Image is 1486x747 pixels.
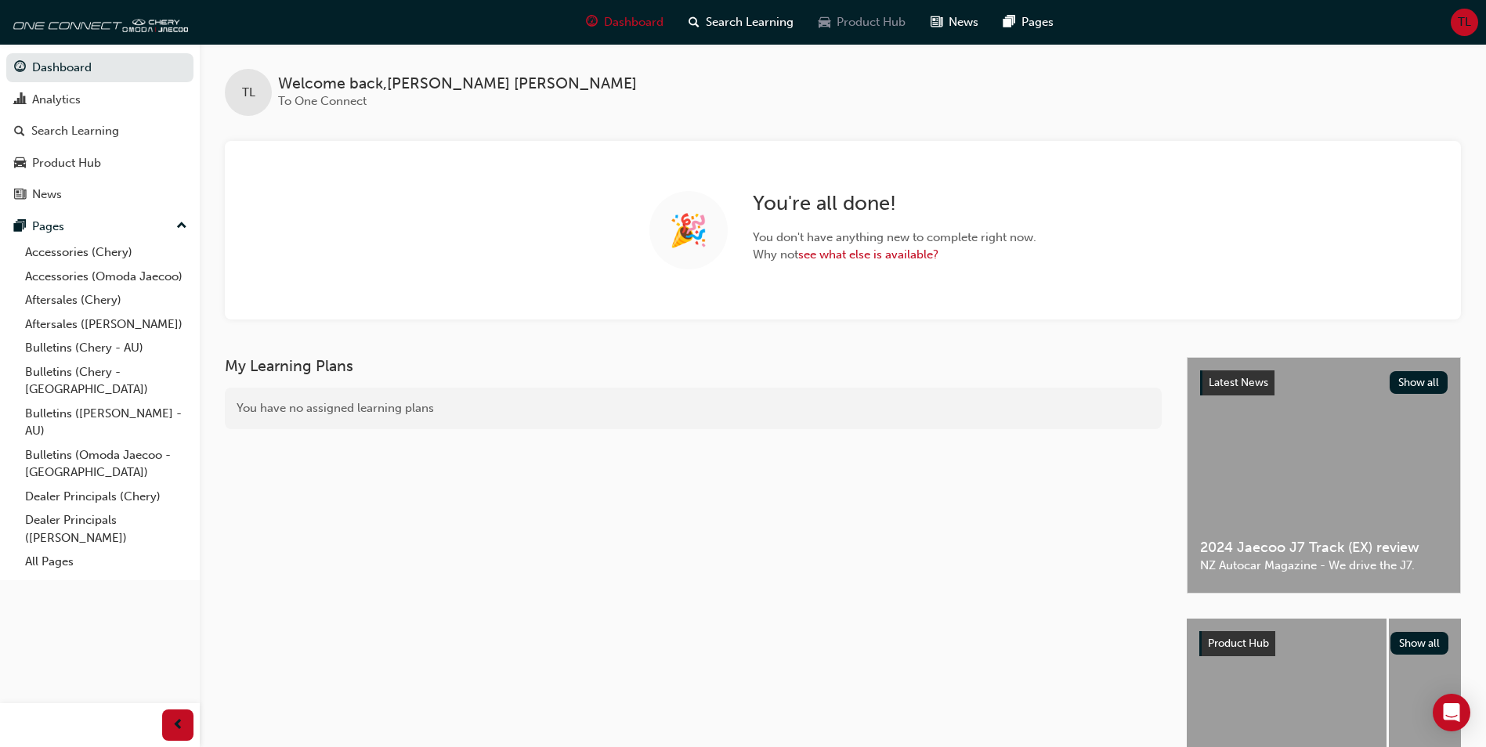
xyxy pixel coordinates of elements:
[8,6,188,38] img: oneconnect
[753,246,1036,264] span: Why not
[32,186,62,204] div: News
[14,125,25,139] span: search-icon
[19,360,193,402] a: Bulletins (Chery - [GEOGRAPHIC_DATA])
[6,117,193,146] a: Search Learning
[6,180,193,209] a: News
[19,485,193,509] a: Dealer Principals (Chery)
[32,218,64,236] div: Pages
[242,84,255,102] span: TL
[1390,632,1449,655] button: Show all
[689,13,700,32] span: search-icon
[6,50,193,212] button: DashboardAnalyticsSearch LearningProduct HubNews
[798,247,938,262] a: see what else is available?
[586,13,598,32] span: guage-icon
[32,154,101,172] div: Product Hub
[31,122,119,140] div: Search Learning
[19,550,193,574] a: All Pages
[918,6,991,38] a: news-iconNews
[176,216,187,236] span: up-icon
[949,13,978,31] span: News
[931,13,942,32] span: news-icon
[1433,694,1470,731] div: Open Intercom Messenger
[278,75,637,93] span: Welcome back , [PERSON_NAME] [PERSON_NAME]
[14,188,26,202] span: news-icon
[991,6,1066,38] a: pages-iconPages
[19,508,193,550] a: Dealer Principals ([PERSON_NAME])
[676,6,806,38] a: search-iconSearch Learning
[1458,13,1471,31] span: TL
[837,13,906,31] span: Product Hub
[19,265,193,289] a: Accessories (Omoda Jaecoo)
[1199,631,1448,656] a: Product HubShow all
[806,6,918,38] a: car-iconProduct Hub
[1208,637,1269,650] span: Product Hub
[819,13,830,32] span: car-icon
[1187,357,1461,594] a: Latest NewsShow all2024 Jaecoo J7 Track (EX) reviewNZ Autocar Magazine - We drive the J7.
[14,93,26,107] span: chart-icon
[706,13,794,31] span: Search Learning
[32,91,81,109] div: Analytics
[1390,371,1448,394] button: Show all
[1200,539,1448,557] span: 2024 Jaecoo J7 Track (EX) review
[225,388,1162,429] div: You have no assigned learning plans
[19,443,193,485] a: Bulletins (Omoda Jaecoo - [GEOGRAPHIC_DATA])
[1200,557,1448,575] span: NZ Autocar Magazine - We drive the J7.
[172,716,184,735] span: prev-icon
[19,336,193,360] a: Bulletins (Chery - AU)
[6,212,193,241] button: Pages
[1003,13,1015,32] span: pages-icon
[19,312,193,337] a: Aftersales ([PERSON_NAME])
[19,402,193,443] a: Bulletins ([PERSON_NAME] - AU)
[1451,9,1478,36] button: TL
[1021,13,1054,31] span: Pages
[14,220,26,234] span: pages-icon
[14,61,26,75] span: guage-icon
[6,149,193,178] a: Product Hub
[573,6,676,38] a: guage-iconDashboard
[14,157,26,171] span: car-icon
[1209,376,1268,389] span: Latest News
[225,357,1162,375] h3: My Learning Plans
[278,94,367,108] span: To One Connect
[604,13,663,31] span: Dashboard
[19,240,193,265] a: Accessories (Chery)
[1200,370,1448,395] a: Latest NewsShow all
[6,85,193,114] a: Analytics
[753,229,1036,247] span: You don ' t have anything new to complete right now.
[19,288,193,312] a: Aftersales (Chery)
[6,53,193,82] a: Dashboard
[669,222,708,240] span: 🎉
[753,191,1036,216] h2: You ' re all done!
